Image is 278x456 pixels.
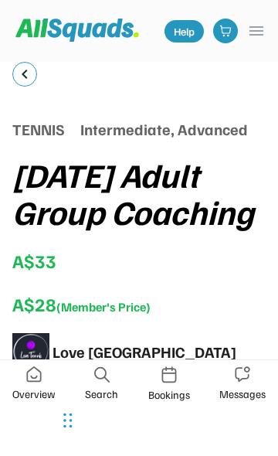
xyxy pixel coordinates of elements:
[235,366,250,383] img: Icon%20%2836%29.svg
[161,366,177,383] img: Icon%20%2835%29.svg
[85,386,118,402] div: Search
[219,386,266,402] div: Messages
[164,20,204,43] a: Help
[12,117,65,141] div: TENNIS
[15,19,139,42] img: Squad%20Logo.svg
[80,117,248,141] div: Intermediate, Advanced
[12,333,49,370] img: LTPP_Logo_REV.jpeg
[15,65,34,83] button: keyboard_arrow_left
[12,156,266,231] div: [DATE] Adult Group Coaching
[148,386,190,403] div: Bookings
[12,247,56,274] div: A$33
[94,366,110,383] img: search-666.svg
[53,340,266,363] div: Love [GEOGRAPHIC_DATA]
[26,366,42,383] img: Icon%20%2837%29.svg
[219,25,232,37] img: shopping-cart-01%20%281%29.svg
[247,22,266,40] button: menu
[12,290,151,318] div: A$28
[56,299,151,315] font: (Member's Price)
